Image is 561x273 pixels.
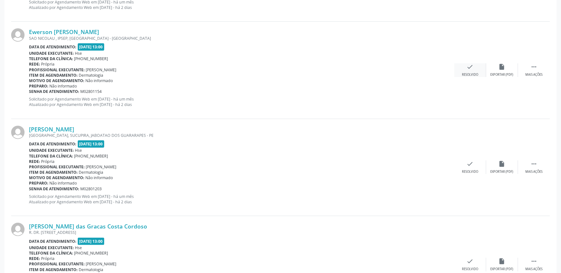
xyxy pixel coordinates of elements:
[11,28,25,42] img: img
[29,96,454,107] p: Solicitado por Agendamento Web em [DATE] - há um mês Atualizado por Agendamento Web em [DATE] - h...
[499,160,506,167] i: insert_drive_file
[525,170,543,174] div: Mais ações
[29,67,85,73] b: Profissional executante:
[81,186,102,192] span: M02801203
[86,261,117,267] span: [PERSON_NAME]
[29,256,40,261] b: Rede:
[78,140,104,148] span: [DATE] 13:00
[499,258,506,265] i: insert_drive_file
[491,170,514,174] div: Exportar (PDF)
[29,148,74,153] b: Unidade executante:
[50,180,77,186] span: Não informado
[86,78,113,83] span: Não informado
[29,180,48,186] b: Preparo:
[525,73,543,77] div: Mais ações
[29,170,78,175] b: Item de agendamento:
[75,245,82,250] span: Hse
[530,63,537,70] i: 
[29,267,78,272] b: Item de agendamento:
[11,126,25,139] img: img
[467,63,474,70] i: check
[29,133,454,138] div: [GEOGRAPHIC_DATA], SUCUPIRA, JABOATAO DOS GUARARAPES - PE
[41,256,55,261] span: Própria
[29,194,454,205] p: Solicitado por Agendamento Web em [DATE] - há um mês Atualizado por Agendamento Web em [DATE] - h...
[29,78,84,83] b: Motivo de agendamento:
[29,61,40,67] b: Rede:
[79,267,104,272] span: Dermatologia
[29,44,76,50] b: Data de atendimento:
[29,175,84,180] b: Motivo de agendamento:
[79,170,104,175] span: Dermatologia
[78,238,104,245] span: [DATE] 13:00
[79,73,104,78] span: Dermatologia
[29,239,76,244] b: Data de atendimento:
[29,28,99,35] a: Ewerson [PERSON_NAME]
[491,267,514,271] div: Exportar (PDF)
[81,89,102,94] span: M02801154
[78,43,104,51] span: [DATE] 13:00
[29,141,76,147] b: Data de atendimento:
[29,159,40,164] b: Rede:
[50,83,77,89] span: Não informado
[29,56,73,61] b: Telefone da clínica:
[29,73,78,78] b: Item de agendamento:
[74,250,108,256] span: [PHONE_NUMBER]
[530,160,537,167] i: 
[86,175,113,180] span: Não informado
[29,126,74,133] a: [PERSON_NAME]
[86,164,117,170] span: [PERSON_NAME]
[41,61,55,67] span: Própria
[467,258,474,265] i: check
[41,159,55,164] span: Própria
[29,89,79,94] b: Senha de atendimento:
[75,148,82,153] span: Hse
[462,170,478,174] div: Resolvido
[467,160,474,167] i: check
[29,230,454,235] div: R. DR. [STREET_ADDRESS]
[530,258,537,265] i: 
[29,51,74,56] b: Unidade executante:
[462,267,478,271] div: Resolvido
[86,67,117,73] span: [PERSON_NAME]
[11,223,25,236] img: img
[29,36,454,41] div: SAO NICOLAU , IPSEP, [GEOGRAPHIC_DATA] - [GEOGRAPHIC_DATA]
[29,261,85,267] b: Profissional executante:
[29,164,85,170] b: Profissional executante:
[29,83,48,89] b: Preparo:
[29,223,147,230] a: [PERSON_NAME] das Gracas Costa Cordoso
[462,73,478,77] div: Resolvido
[29,250,73,256] b: Telefone da clínica:
[75,51,82,56] span: Hse
[499,63,506,70] i: insert_drive_file
[29,153,73,159] b: Telefone da clínica:
[29,186,79,192] b: Senha de atendimento:
[74,56,108,61] span: [PHONE_NUMBER]
[491,73,514,77] div: Exportar (PDF)
[74,153,108,159] span: [PHONE_NUMBER]
[525,267,543,271] div: Mais ações
[29,245,74,250] b: Unidade executante:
